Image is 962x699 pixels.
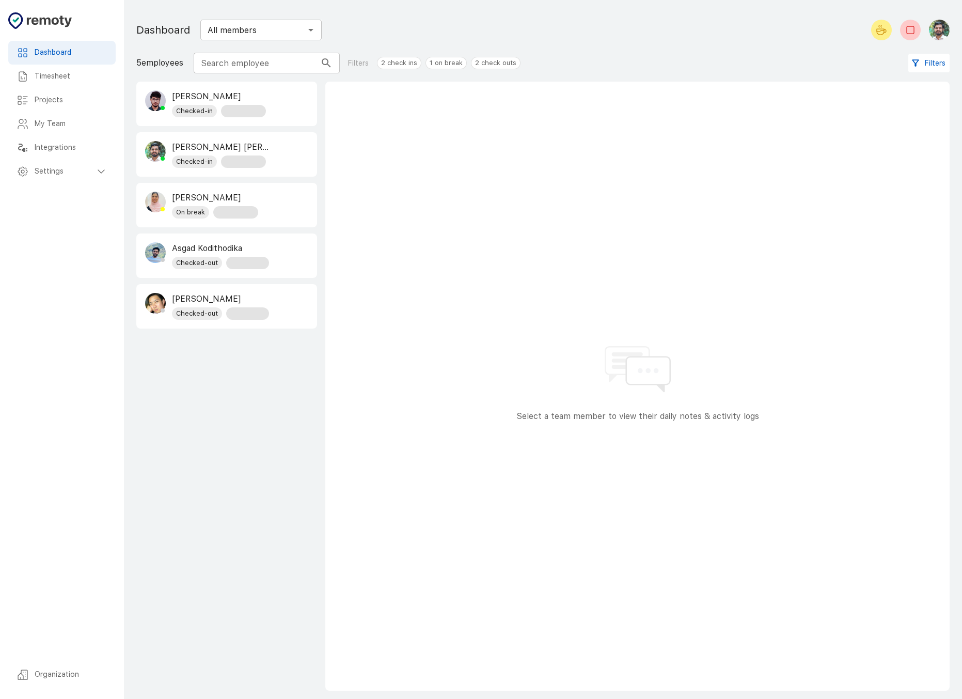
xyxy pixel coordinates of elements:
button: Check-out [900,20,921,40]
div: Organization [8,663,116,687]
div: Projects [8,88,116,112]
p: [PERSON_NAME] [172,90,266,103]
p: 5 employees [136,57,183,69]
p: [PERSON_NAME] [172,293,269,305]
img: Muhammed Afsal Villan [145,141,166,162]
div: 1 on break [425,57,467,69]
h6: Organization [35,669,107,680]
img: Cheng Fei [145,293,166,314]
div: Settings [8,160,116,183]
button: Filters [908,54,950,73]
div: 2 check outs [471,57,521,69]
button: Start your break [871,20,892,40]
div: Integrations [8,136,116,160]
p: Select a team member to view their daily notes & activity logs [516,410,759,423]
span: 2 check outs [471,58,520,68]
span: Checked-in [172,106,217,116]
h6: Settings [35,166,95,177]
span: 1 on break [426,58,466,68]
img: Nishana Moyan [145,192,166,212]
h6: Integrations [35,142,107,153]
p: [PERSON_NAME] [172,192,258,204]
p: Filters [348,58,369,69]
span: 2 check ins [377,58,421,68]
div: 2 check ins [377,57,421,69]
h6: Timesheet [35,71,107,82]
span: On break [172,207,209,218]
div: Dashboard [8,41,116,65]
span: Checked-out [172,308,222,319]
img: Muhammed Afsal Villan [929,20,950,40]
button: Muhammed Afsal Villan [925,15,950,44]
h1: Dashboard [136,22,190,38]
div: My Team [8,112,116,136]
img: Asgad Kodithodika [145,242,166,263]
p: Asgad Kodithodika [172,242,269,255]
button: Open [304,23,318,37]
img: Mohammed Noman [145,90,166,111]
h6: Dashboard [35,47,107,58]
span: Checked-in [172,157,217,167]
span: Checked-out [172,258,222,268]
h6: Projects [35,95,107,106]
div: Timesheet [8,65,116,88]
h6: My Team [35,118,107,130]
p: [PERSON_NAME] [PERSON_NAME] [172,141,269,153]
